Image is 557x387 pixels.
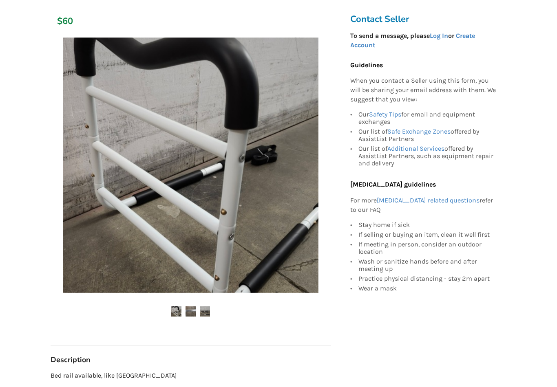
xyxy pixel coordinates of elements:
div: If meeting in person, consider an outdoor location [358,240,496,257]
a: Safety Tips [369,110,401,118]
div: If selling or buying an item, clean it well first [358,230,496,240]
p: Bed rail available, like [GEOGRAPHIC_DATA] [51,371,331,380]
a: Log In [430,32,448,40]
div: Wear a mask [358,284,496,292]
h3: Contact Seller [350,13,500,25]
p: When you contact a Seller using this form, you will be sharing your email address with them. We s... [350,77,496,105]
img: bed assist rail-bed assist rail-bedroom equipment-vancouver-assistlist-listing [186,306,196,317]
strong: To send a message, please or [350,32,475,49]
a: Safe Exchange Zones [387,128,451,135]
div: Practice physical distancing - stay 2m apart [358,274,496,284]
div: Our list of offered by AssistList Partners, such as equipment repair and delivery [358,144,496,167]
h3: Description [51,355,331,365]
div: Wash or sanitize hands before and after meeting up [358,257,496,274]
div: Our list of offered by AssistList Partners [358,127,496,144]
div: Stay home if sick [358,221,496,230]
b: [MEDICAL_DATA] guidelines [350,180,436,188]
p: For more refer to our FAQ [350,196,496,215]
img: bed assist rail-bed assist rail-bedroom equipment-vancouver-assistlist-listing [171,306,181,317]
div: $60 [57,15,62,27]
a: [MEDICAL_DATA] related questions [377,196,480,204]
b: Guidelines [350,61,383,69]
a: Additional Services [387,145,444,152]
img: bed assist rail-bed assist rail-bedroom equipment-vancouver-assistlist-listing [200,306,210,317]
div: Our for email and equipment exchanges [358,111,496,127]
